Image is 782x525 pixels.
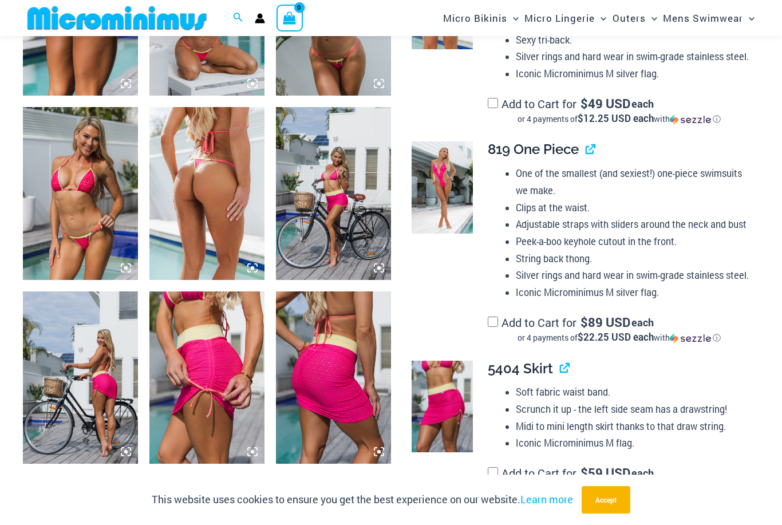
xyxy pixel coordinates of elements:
span: Micro Bikinis [443,3,507,33]
div: or 4 payments of$12.25 USD eachwithSezzle Click to learn more about Sezzle [488,113,750,125]
button: Accept [582,486,630,514]
label: Add to Cart for [488,96,750,125]
span: 49 USD [580,98,630,109]
a: Micro BikinisMenu ToggleMenu Toggle [440,3,522,33]
span: $12.25 USD each [578,112,654,125]
img: Bubble Mesh Highlight Pink 309 Top 5404 Skirt [149,291,264,464]
span: Mens Swimwear [663,3,743,33]
a: Account icon link [255,13,265,23]
input: Add to Cart for$89 USD eachor 4 payments of$22.25 USD eachwithSezzle Click to learn more about Se... [488,317,498,327]
div: or 4 payments of with [488,332,750,344]
li: Iconic Microminimus M flag. [516,435,750,452]
span: $22.25 USD each [578,330,654,344]
img: Sezzle [670,333,711,344]
a: Mens SwimwearMenu ToggleMenu Toggle [660,3,757,33]
span: 59 USD [580,467,630,479]
p: This website uses cookies to ensure you get the best experience on our website. [152,491,573,508]
span: Menu Toggle [743,3,755,33]
span: $ [580,314,588,330]
li: One of the smallest (and sexiest!) one-piece swimsuits we make. [516,165,750,199]
li: Scrunch it up - the left side seam has a drawstring! [516,401,750,418]
label: Add to Cart for [488,315,750,344]
a: OutersMenu ToggleMenu Toggle [610,3,660,33]
span: each [631,317,654,328]
span: Menu Toggle [507,3,519,33]
li: Sexy tri-back. [516,31,750,49]
span: 5404 Skirt [488,360,553,377]
li: Clips at the waist. [516,199,750,216]
span: Outers [613,3,646,33]
li: Peek-a-boo keyhole cutout in the front. [516,233,750,250]
nav: Site Navigation [439,2,759,34]
a: Search icon link [233,11,243,26]
span: Micro Lingerie [524,3,595,33]
label: Add to Cart for [488,465,750,494]
img: Bubble Mesh Highlight Pink 819 One Piece [412,141,473,234]
input: Add to Cart for$59 USD eachor 4 payments of$14.75 USD eachwithSezzle Click to learn more about Se... [488,467,498,477]
li: Silver rings and hard wear in swim-grade stainless steel. [516,48,750,65]
span: 819 One Piece [488,141,579,157]
a: Micro LingerieMenu ToggleMenu Toggle [522,3,609,33]
span: $ [580,464,588,481]
span: $ [580,95,588,112]
img: Bubble Mesh Highlight Pink 309 Top 5404 Skirt [276,107,391,279]
img: Bubble Mesh Highlight Pink 469 Thong [149,107,264,279]
li: String back thong. [516,250,750,267]
span: each [631,98,654,109]
img: Sezzle [670,115,711,125]
a: Learn more [520,492,573,506]
span: each [631,467,654,479]
li: Iconic Microminimus M silver flag. [516,284,750,301]
li: Soft fabric waist band. [516,384,750,401]
img: Bubble Mesh Highlight Pink 309 Top 5404 Skirt [276,291,391,464]
div: or 4 payments of with [488,113,750,125]
li: Iconic Microminimus M silver flag. [516,65,750,82]
a: View Shopping Cart, empty [277,5,303,31]
div: or 4 payments of$22.25 USD eachwithSezzle Click to learn more about Sezzle [488,332,750,344]
input: Add to Cart for$49 USD eachor 4 payments of$12.25 USD eachwithSezzle Click to learn more about Se... [488,98,498,108]
li: Silver rings and hard wear in swim-grade stainless steel. [516,267,750,284]
li: Adjustable straps with sliders around the neck and bust [516,216,750,233]
img: MM SHOP LOGO FLAT [23,5,211,31]
img: Bubble Mesh Highlight Pink 309 Top 5404 Skirt [412,361,473,453]
span: 89 USD [580,317,630,328]
li: Midi to mini length skirt thanks to that draw string. [516,418,750,435]
span: Menu Toggle [646,3,657,33]
img: Bubble Mesh Highlight Pink 309 Top 469 Thong [23,107,138,279]
span: Menu Toggle [595,3,606,33]
img: Bubble Mesh Highlight Pink 309 Top 5404 Skirt [23,291,138,464]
